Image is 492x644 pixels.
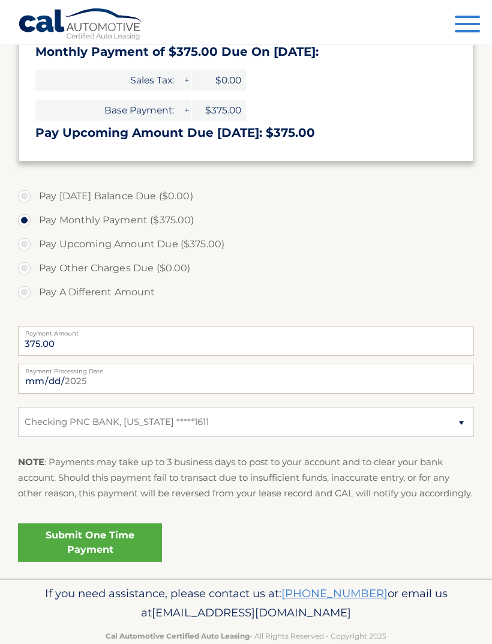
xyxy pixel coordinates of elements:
[18,456,44,468] strong: NOTE
[18,364,474,394] input: Payment Date
[35,100,179,121] span: Base Payment:
[18,523,162,562] a: Submit One Time Payment
[18,454,474,502] p: : Payments may take up to 3 business days to post to your account and to clear your bank account....
[35,125,457,140] h3: Pay Upcoming Amount Due [DATE]: $375.00
[192,100,246,121] span: $375.00
[18,326,474,356] input: Payment Amount
[18,326,474,336] label: Payment Amount
[18,232,474,256] label: Pay Upcoming Amount Due ($375.00)
[192,70,246,91] span: $0.00
[455,16,480,35] button: Menu
[35,44,457,59] h3: Monthly Payment of $375.00 Due On [DATE]:
[18,630,474,642] p: - All Rights Reserved - Copyright 2025
[152,606,351,619] span: [EMAIL_ADDRESS][DOMAIN_NAME]
[281,586,388,600] a: [PHONE_NUMBER]
[18,584,474,622] p: If you need assistance, please contact us at: or email us at
[179,100,191,121] span: +
[106,631,250,640] strong: Cal Automotive Certified Auto Leasing
[18,280,474,304] label: Pay A Different Amount
[35,70,179,91] span: Sales Tax:
[179,70,191,91] span: +
[18,364,474,373] label: Payment Processing Date
[18,256,474,280] label: Pay Other Charges Due ($0.00)
[18,184,474,208] label: Pay [DATE] Balance Due ($0.00)
[18,8,144,43] a: Cal Automotive
[18,208,474,232] label: Pay Monthly Payment ($375.00)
